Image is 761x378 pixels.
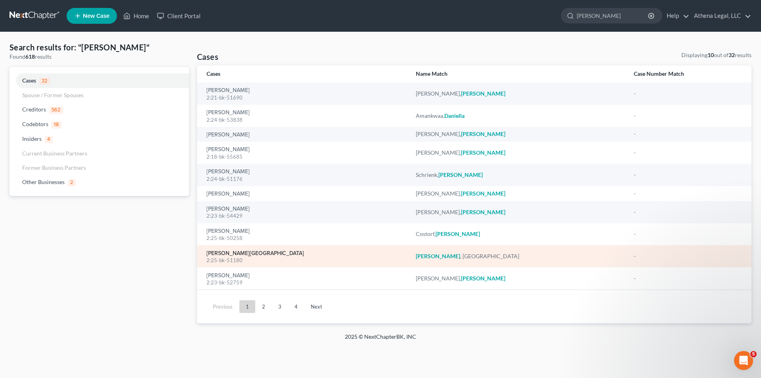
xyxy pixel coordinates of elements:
strong: 618 [25,53,35,60]
a: [PERSON_NAME] [207,191,250,197]
div: [PERSON_NAME], [416,130,621,138]
iframe: Intercom live chat [734,351,753,370]
span: Insiders [22,135,42,142]
span: Cases [22,77,36,84]
div: Amankwaa, [416,112,621,120]
div: Costorf, [416,230,621,238]
em: [PERSON_NAME] [461,209,505,215]
span: Other Businesses [22,178,65,185]
div: - [634,171,742,179]
a: Insiders4 [10,132,189,146]
a: [PERSON_NAME][GEOGRAPHIC_DATA] [207,251,304,256]
th: Cases [197,65,409,83]
a: 2 [256,300,272,313]
span: 5 [750,351,757,357]
h4: Search results for: "[PERSON_NAME]" [10,42,189,53]
div: , [GEOGRAPHIC_DATA] [416,252,621,260]
a: Home [119,9,153,23]
a: Former Business Partners [10,161,189,175]
em: [PERSON_NAME] [438,171,483,178]
span: 32 [39,78,50,85]
a: Athena Legal, LLC [690,9,751,23]
span: Creditors [22,106,46,113]
a: [PERSON_NAME] [207,88,250,93]
span: Codebtors [22,121,48,127]
a: 3 [272,300,288,313]
span: Former Business Partners [22,164,86,171]
div: - [634,252,742,260]
em: [PERSON_NAME] [461,190,505,197]
a: 4 [288,300,304,313]
div: 2:24-bk-51176 [207,175,403,183]
div: 2:25-bk-51180 [207,257,403,264]
em: [PERSON_NAME] [461,275,505,282]
div: 2:25-bk-50258 [207,234,403,242]
div: [PERSON_NAME], [416,274,621,282]
div: Schrienk, [416,171,621,179]
a: [PERSON_NAME] [207,147,250,152]
div: [PERSON_NAME], [416,190,621,198]
span: Spouse / Former Spouses [22,92,84,98]
th: Name Match [409,65,627,83]
span: New Case [83,13,109,19]
a: Codebtors18 [10,117,189,132]
div: - [634,112,742,120]
a: Help [663,9,689,23]
em: [PERSON_NAME] [436,230,480,237]
div: - [634,190,742,198]
a: [PERSON_NAME] [207,169,250,175]
a: [PERSON_NAME] [207,110,250,115]
div: [PERSON_NAME], [416,149,621,157]
div: - [634,274,742,282]
span: 18 [52,121,61,129]
input: Search by name... [577,8,649,23]
div: - [634,208,742,216]
a: Client Portal [153,9,205,23]
a: Cases32 [10,73,189,88]
div: 2:23-bk-54429 [207,212,403,220]
span: 4 [45,136,53,143]
a: [PERSON_NAME] [207,228,250,234]
a: 1 [239,300,255,313]
em: [PERSON_NAME] [461,149,505,156]
span: Current Business Partners [22,150,87,157]
a: [PERSON_NAME] [207,132,250,138]
th: Case Number Match [627,65,751,83]
em: [PERSON_NAME] [461,90,505,97]
div: Found results [10,53,189,61]
span: 2 [68,179,76,186]
strong: 32 [728,52,735,58]
div: - [634,130,742,138]
em: Daniella [444,112,465,119]
a: [PERSON_NAME] [207,273,250,278]
em: [PERSON_NAME] [416,253,460,259]
a: Spouse / Former Spouses [10,88,189,102]
div: 2:18-bk-55685 [207,153,403,161]
span: 562 [49,107,63,114]
div: - [634,230,742,238]
a: [PERSON_NAME] [207,206,250,212]
div: 2:23-bk-52759 [207,279,403,286]
strong: 10 [707,52,714,58]
a: Next [304,300,329,313]
div: - [634,90,742,98]
a: Other Businesses2 [10,175,189,190]
a: Current Business Partners [10,146,189,161]
div: [PERSON_NAME], [416,208,621,216]
em: [PERSON_NAME] [461,130,505,137]
h4: Cases [197,51,218,62]
div: 2025 © NextChapterBK, INC [155,333,606,347]
a: Creditors562 [10,102,189,117]
div: - [634,149,742,157]
div: 2:21-bk-51690 [207,94,403,102]
div: [PERSON_NAME], [416,90,621,98]
div: 2:24-bk-53838 [207,116,403,124]
div: Displaying out of results [681,51,751,59]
